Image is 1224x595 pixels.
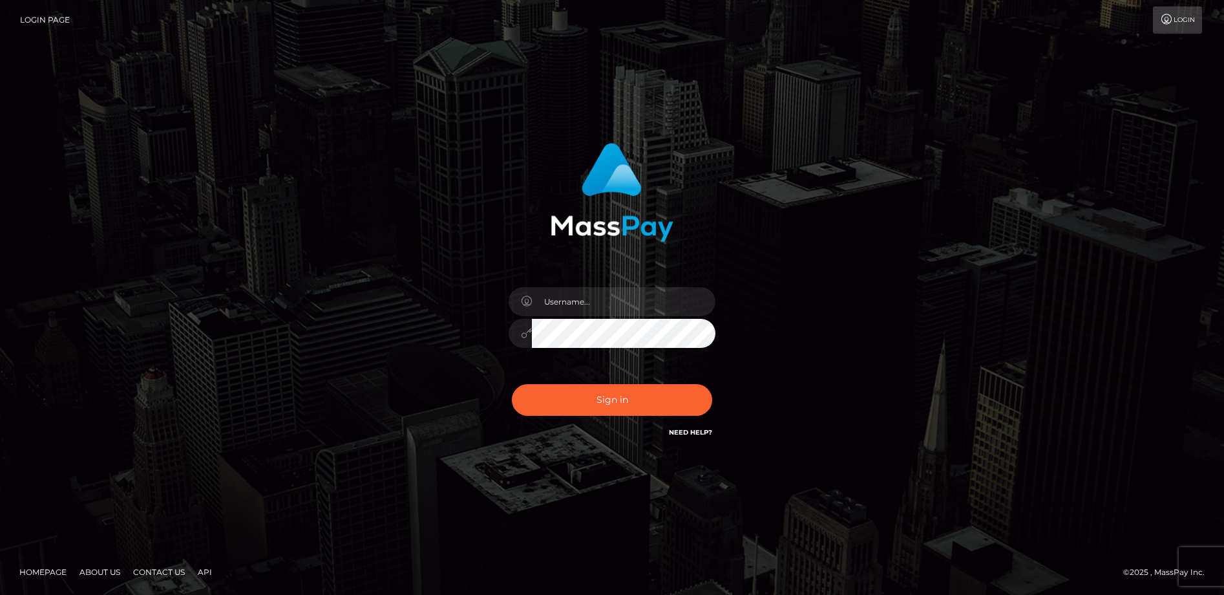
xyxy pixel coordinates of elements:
a: Contact Us [128,562,190,582]
div: © 2025 , MassPay Inc. [1123,565,1214,579]
a: Login [1153,6,1202,34]
button: Sign in [512,384,712,416]
a: API [193,562,217,582]
img: MassPay Login [551,143,673,242]
a: Need Help? [669,428,712,437]
a: Homepage [14,562,72,582]
input: Username... [532,287,715,316]
a: About Us [74,562,125,582]
a: Login Page [20,6,70,34]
